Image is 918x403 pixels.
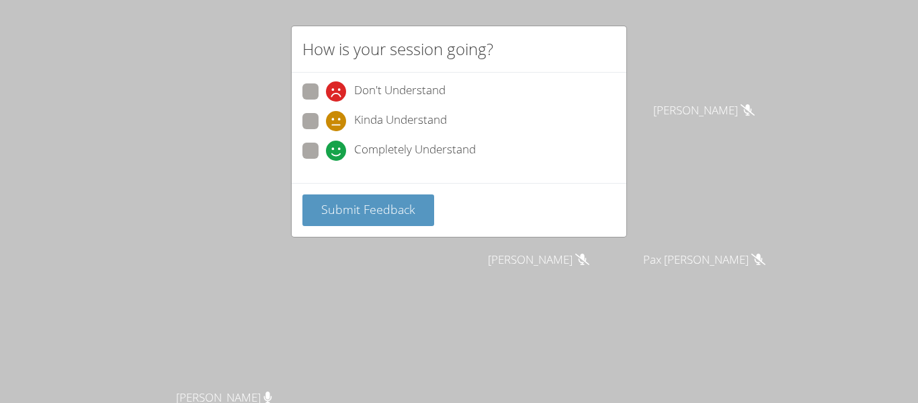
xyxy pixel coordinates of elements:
span: Don't Understand [354,81,446,102]
span: Completely Understand [354,141,476,161]
span: Submit Feedback [321,201,415,217]
span: Kinda Understand [354,111,447,131]
h2: How is your session going? [302,37,493,61]
button: Submit Feedback [302,194,434,226]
